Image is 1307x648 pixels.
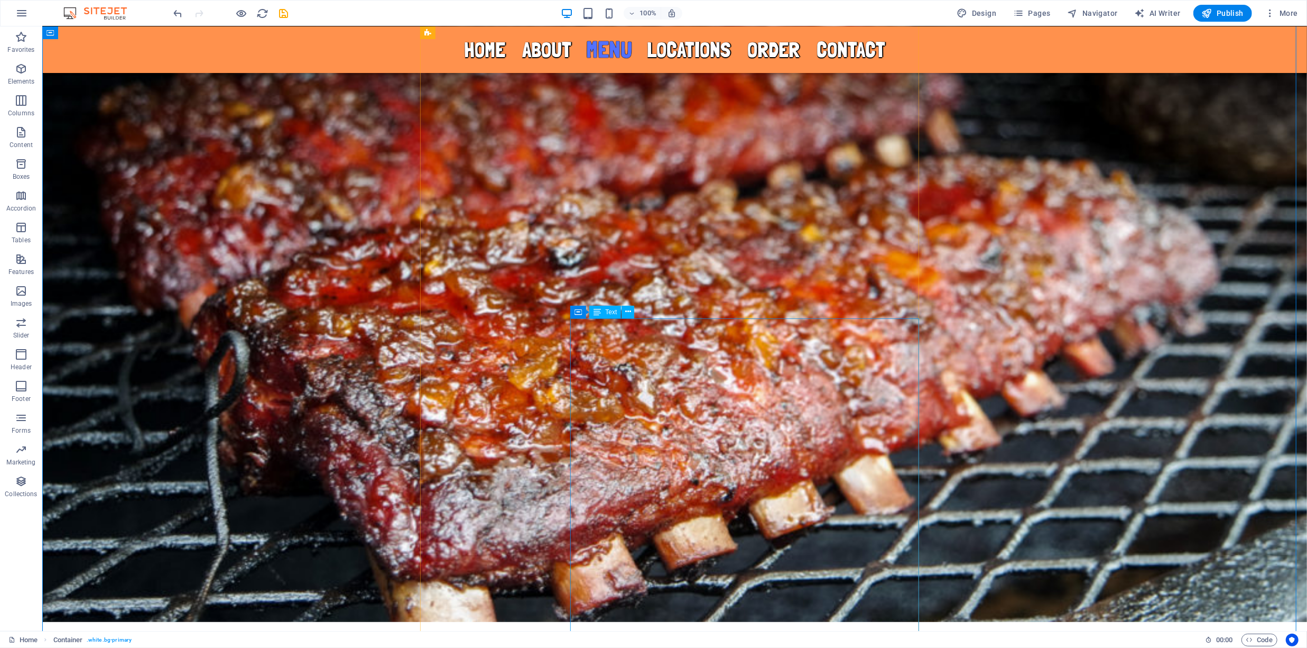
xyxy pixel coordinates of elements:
span: Click to select. Double-click to edit [53,634,83,646]
button: Pages [1009,5,1054,22]
p: Columns [8,109,34,117]
button: Usercentrics [1286,634,1299,646]
p: Collections [5,490,37,498]
span: More [1265,8,1298,19]
span: . white .bg-primary [87,634,132,646]
button: AI Writer [1130,5,1185,22]
i: Reload page [257,7,269,20]
span: : [1223,636,1225,644]
button: Publish [1193,5,1252,22]
button: save [277,7,290,20]
button: More [1260,5,1302,22]
span: Navigator [1068,8,1118,19]
img: Editor Logo [61,7,140,20]
p: Marketing [6,458,35,467]
p: Elements [8,77,35,86]
p: Images [11,299,32,308]
span: Design [957,8,997,19]
p: Tables [12,236,31,244]
h6: Session time [1205,634,1233,646]
p: Accordion [6,204,36,213]
p: Boxes [13,172,30,181]
button: reload [256,7,269,20]
i: Undo: Change text (Ctrl+Z) [172,7,184,20]
span: Code [1246,634,1273,646]
i: On resize automatically adjust zoom level to fit chosen device. [667,8,676,18]
span: AI Writer [1135,8,1181,19]
div: Design (Ctrl+Alt+Y) [953,5,1001,22]
span: Pages [1013,8,1050,19]
button: Design [953,5,1001,22]
button: Code [1241,634,1277,646]
button: undo [172,7,184,20]
span: Text [605,309,617,315]
a: Click to cancel selection. Double-click to open Pages [8,634,38,646]
p: Footer [12,395,31,403]
p: Slider [13,331,30,340]
p: Content [10,141,33,149]
p: Forms [12,426,31,435]
span: 00 00 [1216,634,1232,646]
button: Click here to leave preview mode and continue editing [235,7,248,20]
i: Save (Ctrl+S) [278,7,290,20]
p: Header [11,363,32,371]
h6: 100% [639,7,656,20]
p: Features [8,268,34,276]
button: Navigator [1063,5,1122,22]
span: Publish [1202,8,1244,19]
p: Favorites [7,45,34,54]
button: 100% [624,7,661,20]
nav: breadcrumb [53,634,132,646]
